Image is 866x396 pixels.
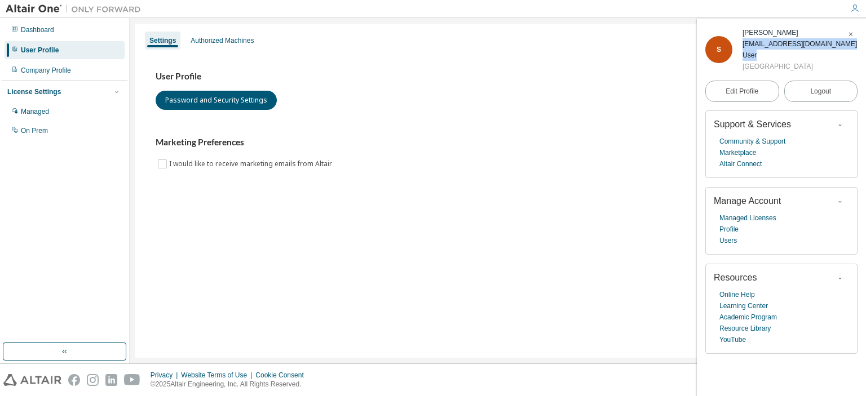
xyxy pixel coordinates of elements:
[255,371,310,380] div: Cookie Consent
[719,212,776,224] a: Managed Licenses
[743,50,857,61] div: User
[21,107,49,116] div: Managed
[7,87,61,96] div: License Settings
[810,86,831,97] span: Logout
[87,374,99,386] img: instagram.svg
[156,137,840,148] h3: Marketing Preferences
[149,36,176,45] div: Settings
[784,81,858,102] button: Logout
[151,380,311,389] p: © 2025 Altair Engineering, Inc. All Rights Reserved.
[726,87,758,96] span: Edit Profile
[714,273,757,282] span: Resources
[181,371,255,380] div: Website Terms of Use
[719,136,785,147] a: Community & Support
[191,36,254,45] div: Authorized Machines
[21,126,48,135] div: On Prem
[151,371,181,380] div: Privacy
[169,157,334,171] label: I would like to receive marketing emails from Altair
[714,119,791,129] span: Support & Services
[105,374,117,386] img: linkedin.svg
[719,224,739,235] a: Profile
[719,158,762,170] a: Altair Connect
[124,374,140,386] img: youtube.svg
[719,323,771,334] a: Resource Library
[743,27,857,38] div: Shubh Dhariwal
[719,147,756,158] a: Marketplace
[714,196,781,206] span: Manage Account
[719,312,777,323] a: Academic Program
[719,289,755,300] a: Online Help
[743,38,857,50] div: [EMAIL_ADDRESS][DOMAIN_NAME]
[719,334,746,345] a: YouTube
[68,374,80,386] img: facebook.svg
[21,66,71,75] div: Company Profile
[21,46,59,55] div: User Profile
[21,25,54,34] div: Dashboard
[719,300,768,312] a: Learning Center
[705,81,779,102] a: Edit Profile
[717,46,721,54] span: S
[156,71,840,82] h3: User Profile
[3,374,61,386] img: altair_logo.svg
[719,235,737,246] a: Users
[743,61,857,72] div: [GEOGRAPHIC_DATA]
[6,3,147,15] img: Altair One
[156,91,277,110] button: Password and Security Settings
